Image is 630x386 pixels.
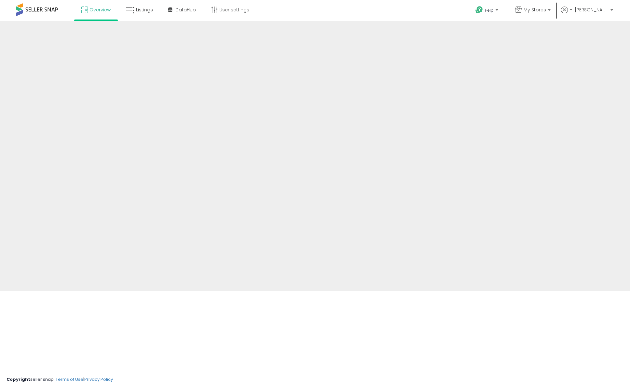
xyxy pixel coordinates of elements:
[136,7,153,13] span: Listings
[175,7,196,13] span: DataHub
[524,7,546,13] span: My Stores
[485,7,494,13] span: Help
[475,6,483,14] i: Get Help
[569,7,609,13] span: Hi [PERSON_NAME]
[561,7,613,21] a: Hi [PERSON_NAME]
[470,1,505,21] a: Help
[89,7,111,13] span: Overview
